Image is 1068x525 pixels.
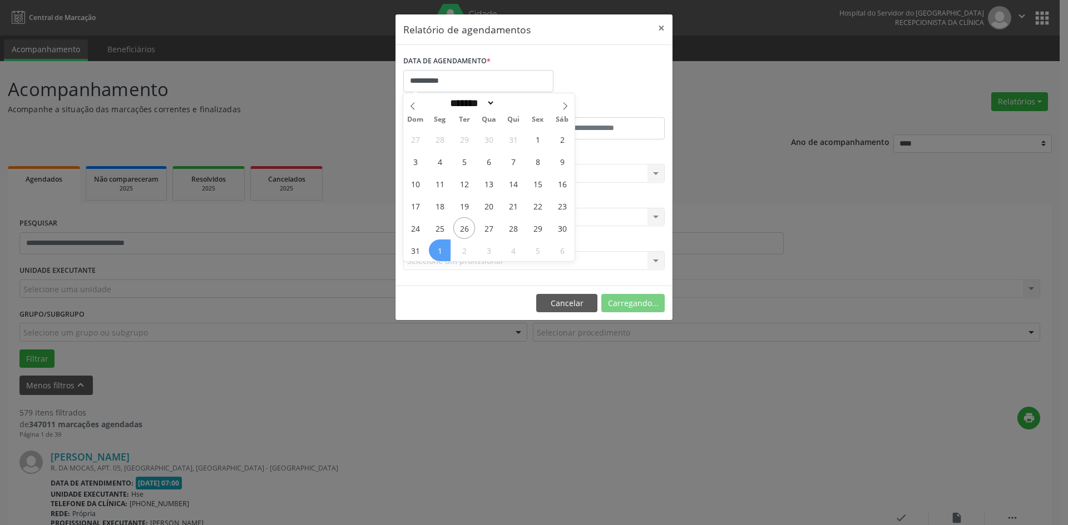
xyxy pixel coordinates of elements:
span: Agosto 27, 2025 [478,217,500,239]
span: Setembro 4, 2025 [502,239,524,261]
span: Setembro 3, 2025 [478,239,500,261]
span: Julho 27, 2025 [404,128,426,150]
span: Agosto 6, 2025 [478,151,500,172]
select: Month [446,97,495,109]
span: Agosto 25, 2025 [429,217,451,239]
span: Agosto 4, 2025 [429,151,451,172]
span: Setembro 5, 2025 [527,239,548,261]
h5: Relatório de agendamentos [403,22,531,37]
label: DATA DE AGENDAMENTO [403,53,491,70]
span: Agosto 9, 2025 [551,151,573,172]
span: Agosto 20, 2025 [478,195,500,217]
span: Setembro 6, 2025 [551,239,573,261]
span: Julho 30, 2025 [478,128,500,150]
span: Agosto 30, 2025 [551,217,573,239]
span: Sáb [550,116,575,123]
span: Julho 29, 2025 [453,128,475,150]
span: Setembro 1, 2025 [429,239,451,261]
span: Agosto 8, 2025 [527,151,548,172]
span: Julho 31, 2025 [502,128,524,150]
span: Agosto 31, 2025 [404,239,426,261]
span: Qua [477,116,501,123]
span: Agosto 11, 2025 [429,173,451,194]
span: Agosto 2, 2025 [551,128,573,150]
span: Agosto 22, 2025 [527,195,548,217]
button: Close [650,14,673,42]
span: Sex [526,116,550,123]
span: Setembro 2, 2025 [453,239,475,261]
span: Dom [403,116,428,123]
span: Agosto 28, 2025 [502,217,524,239]
span: Agosto 1, 2025 [527,128,548,150]
span: Agosto 26, 2025 [453,217,475,239]
span: Agosto 29, 2025 [527,217,548,239]
span: Agosto 10, 2025 [404,173,426,194]
span: Agosto 14, 2025 [502,173,524,194]
span: Agosto 18, 2025 [429,195,451,217]
span: Agosto 23, 2025 [551,195,573,217]
span: Agosto 21, 2025 [502,195,524,217]
span: Agosto 24, 2025 [404,217,426,239]
span: Julho 28, 2025 [429,128,451,150]
span: Agosto 5, 2025 [453,151,475,172]
span: Agosto 16, 2025 [551,173,573,194]
span: Agosto 15, 2025 [527,173,548,194]
span: Ter [452,116,477,123]
span: Agosto 12, 2025 [453,173,475,194]
button: Cancelar [536,294,597,313]
span: Agosto 13, 2025 [478,173,500,194]
label: ATÉ [537,100,665,117]
span: Agosto 3, 2025 [404,151,426,172]
input: Year [495,97,532,109]
span: Agosto 19, 2025 [453,195,475,217]
span: Qui [501,116,526,123]
span: Agosto 7, 2025 [502,151,524,172]
span: Seg [428,116,452,123]
button: Carregando... [601,294,665,313]
span: Agosto 17, 2025 [404,195,426,217]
